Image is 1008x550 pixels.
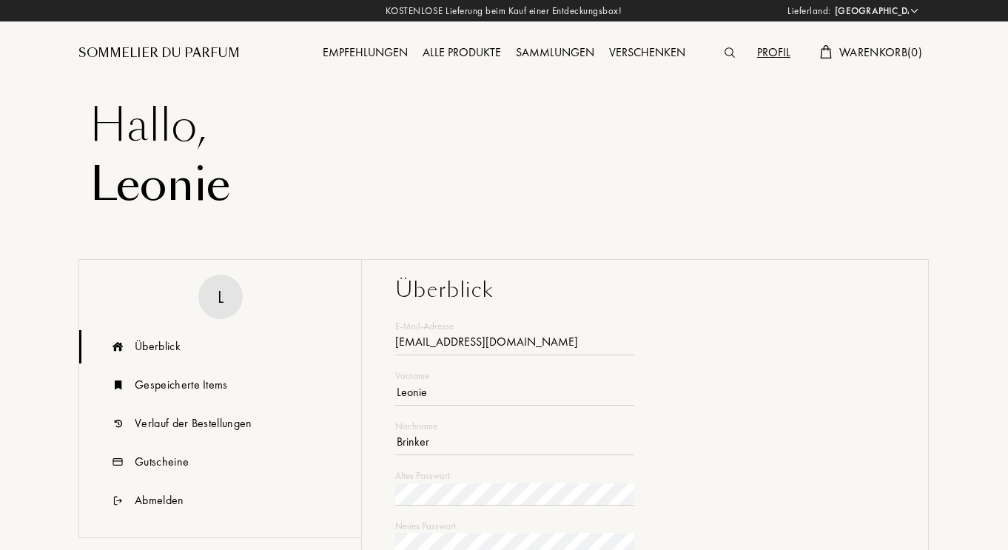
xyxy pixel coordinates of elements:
div: Sammlungen [508,44,602,63]
div: Leonie [90,155,918,215]
div: Alle Produkte [415,44,508,63]
img: cart.svg [820,45,832,58]
a: Alle Produkte [415,44,508,60]
img: icn_overview.svg [109,330,127,363]
span: Lieferland: [787,4,831,19]
div: [EMAIL_ADDRESS][DOMAIN_NAME] [395,333,634,355]
div: Neues Passwort [395,519,634,534]
div: Profil [750,44,798,63]
a: Verschenken [602,44,693,60]
div: E-Mail-Adresse [395,319,634,334]
div: Überblick [135,338,181,355]
img: icn_history.svg [109,407,127,440]
div: Gespeicherte Items [135,376,228,394]
div: Überblick [395,275,895,306]
img: icn_book.svg [109,369,127,402]
a: Sommelier du Parfum [78,44,240,62]
div: Vorname [395,369,634,383]
div: L [218,284,224,309]
span: Warenkorb ( 0 ) [839,44,922,60]
div: Hallo , [90,96,918,155]
a: Profil [750,44,798,60]
a: Empfehlungen [315,44,415,60]
div: Verschenken [602,44,693,63]
div: Verlauf der Bestellungen [135,415,252,432]
img: icn_code.svg [109,446,127,479]
a: Sammlungen [508,44,602,60]
img: icn_logout.svg [109,484,127,517]
div: Altes Passwort [395,469,634,483]
div: Empfehlungen [315,44,415,63]
div: Nachname [395,419,634,434]
div: Abmelden [135,492,184,509]
div: Gutscheine [135,453,189,471]
img: search_icn.svg [725,47,735,58]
